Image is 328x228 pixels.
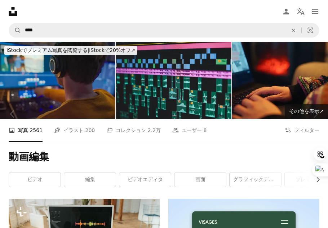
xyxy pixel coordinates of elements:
[54,119,95,142] a: イラスト 200
[172,119,207,142] a: ユーザー 8
[64,172,116,187] a: 編集
[106,119,161,142] a: コレクション 2.2万
[9,23,319,38] form: サイト内でビジュアルを探す
[303,79,328,149] a: 次へ
[9,7,17,16] a: ホーム — Unsplash
[285,104,328,119] a: その他を表示↗
[148,126,161,134] span: 2.2万
[9,172,61,187] a: ビデオ
[285,23,301,37] button: 全てクリア
[285,119,319,142] button: フィルター
[116,42,231,119] img: ビデオ編集プロセス
[289,108,324,114] span: その他を表示 ↗
[302,23,319,37] button: ビジュアル検索
[119,172,171,187] a: ビデオエディタ
[293,4,308,19] button: 言語
[311,172,319,187] button: リストを右にスクロールする
[9,150,319,163] h1: 動画編集
[279,4,293,19] a: ログイン / 登録する
[6,47,89,53] span: iStockでプレミアム写真を閲覧する |
[9,23,21,37] button: Unsplashで検索する
[174,172,226,187] a: 画面
[308,4,322,19] button: メニュー
[203,126,207,134] span: 8
[230,172,281,187] a: グラフィックデザイン
[85,126,95,134] span: 200
[6,47,135,53] span: iStockで20%オフ ↗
